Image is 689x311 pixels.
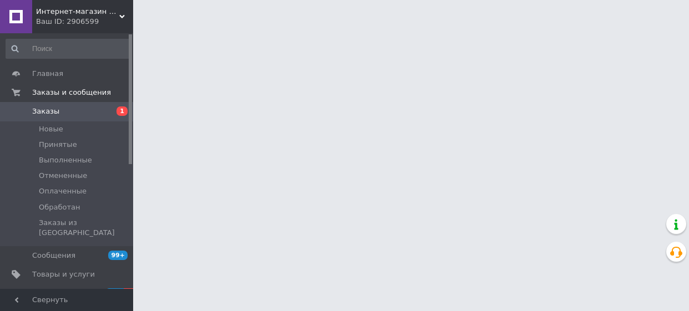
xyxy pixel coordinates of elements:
[39,140,77,150] span: Принятые
[39,202,80,212] span: Обработан
[32,106,59,116] span: Заказы
[116,106,128,116] span: 1
[39,186,87,196] span: Оплаченные
[108,251,128,260] span: 99+
[39,218,129,238] span: Заказы из [GEOGRAPHIC_DATA]
[39,124,63,134] span: Новые
[36,7,119,17] span: Интернет-магазин "AVEON" - товары для всей семьи! Самые низкие цены!
[32,88,111,98] span: Заказы и сообщения
[36,17,133,27] div: Ваш ID: 2906599
[39,171,87,181] span: Отмененные
[32,69,63,79] span: Главная
[39,155,92,165] span: Выполненные
[32,251,75,261] span: Сообщения
[6,39,130,59] input: Поиск
[32,269,95,279] span: Товары и услуги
